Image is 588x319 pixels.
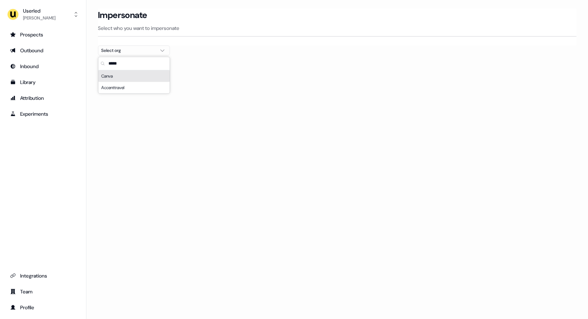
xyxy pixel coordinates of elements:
div: Outbound [10,47,76,54]
a: Go to profile [6,302,80,313]
div: [PERSON_NAME] [23,14,55,22]
div: Experiments [10,110,76,118]
button: Select org [98,45,170,56]
p: Select who you want to impersonate [98,25,576,32]
a: Go to experiments [6,108,80,120]
button: Userled[PERSON_NAME] [6,6,80,23]
div: Profile [10,304,76,311]
a: Go to integrations [6,270,80,282]
a: Go to team [6,286,80,297]
h3: Impersonate [98,10,147,21]
div: Team [10,288,76,295]
div: Select org [101,47,155,54]
div: Accenttravel [98,82,170,93]
div: Attribution [10,94,76,102]
div: Prospects [10,31,76,38]
a: Go to attribution [6,92,80,104]
div: Integrations [10,272,76,279]
div: Userled [23,7,55,14]
a: Go to prospects [6,29,80,40]
a: Go to Inbound [6,61,80,72]
div: Library [10,79,76,86]
a: Go to outbound experience [6,45,80,56]
div: Canva [98,70,170,82]
a: Go to templates [6,76,80,88]
div: Inbound [10,63,76,70]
